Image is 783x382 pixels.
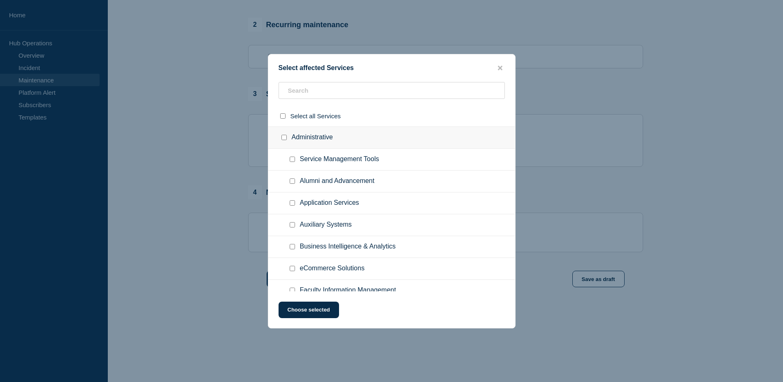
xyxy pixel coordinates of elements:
input: Auxiliary Systems checkbox [290,222,295,227]
input: select all checkbox [280,113,286,119]
input: eCommerce Solutions checkbox [290,266,295,271]
span: Faculty Information Management [300,286,396,295]
input: Business Intelligence & Analytics checkbox [290,244,295,249]
button: Choose selected [279,302,339,318]
input: Alumni and Advancement checkbox [290,178,295,184]
span: Select all Services [290,112,341,120]
input: Service Management Tools checkbox [290,157,295,162]
span: eCommerce Solutions [300,265,365,273]
input: Application Services checkbox [290,200,295,206]
div: Select affected Services [268,64,515,72]
input: Search [279,82,505,99]
span: Service Management Tools [300,155,379,164]
div: Administrative [268,127,515,149]
span: Application Services [300,199,359,207]
span: Alumni and Advancement [300,177,374,185]
span: Auxiliary Systems [300,221,352,229]
input: Administrative checkbox [281,135,287,140]
button: close button [495,64,505,72]
span: Business Intelligence & Analytics [300,243,396,251]
input: Faculty Information Management checkbox [290,288,295,293]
